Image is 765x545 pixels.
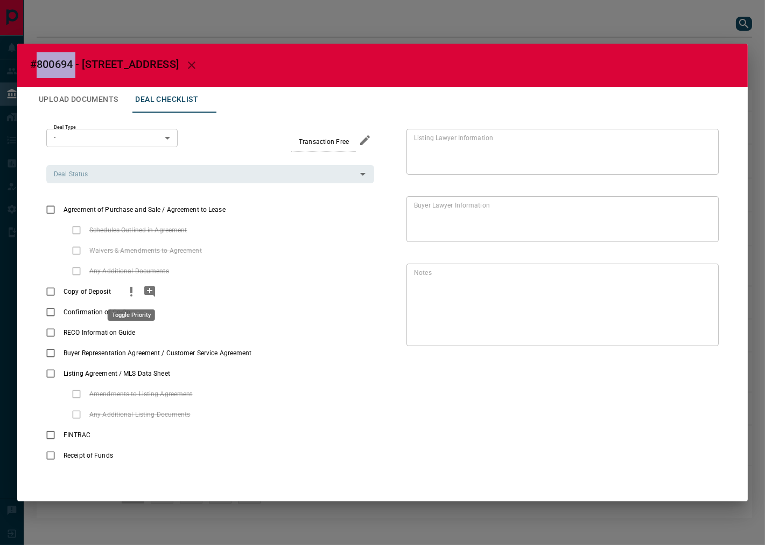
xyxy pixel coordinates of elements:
[30,58,179,71] span: #800694 - [STREET_ADDRESS]
[61,328,138,337] span: RECO Information Guide
[46,129,178,147] div: -
[87,410,193,419] span: Any Additional Listing Documents
[61,287,114,296] span: Copy of Deposit
[61,369,173,378] span: Listing Agreement / MLS Data Sheet
[61,205,228,215] span: Agreement of Purchase and Sale / Agreement to Lease
[355,167,370,182] button: Open
[141,281,159,302] button: add note
[122,281,141,302] button: priority
[356,131,374,149] button: edit
[61,451,116,460] span: Receipt of Funds
[127,87,207,113] button: Deal Checklist
[61,307,133,317] span: Confirmation of Co-Op
[108,309,155,321] div: Toggle Priority
[61,348,255,358] span: Buyer Representation Agreement / Customer Service Agreement
[54,124,76,131] label: Deal Type
[30,87,127,113] button: Upload Documents
[414,133,707,170] textarea: text field
[61,430,93,440] span: FINTRAC
[87,266,172,276] span: Any Additional Documents
[414,201,707,237] textarea: text field
[414,268,707,341] textarea: text field
[87,246,205,256] span: Waivers & Amendments to Agreement
[87,389,195,399] span: Amendments to Listing Agreement
[87,225,190,235] span: Schedules Outlined in Agreement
